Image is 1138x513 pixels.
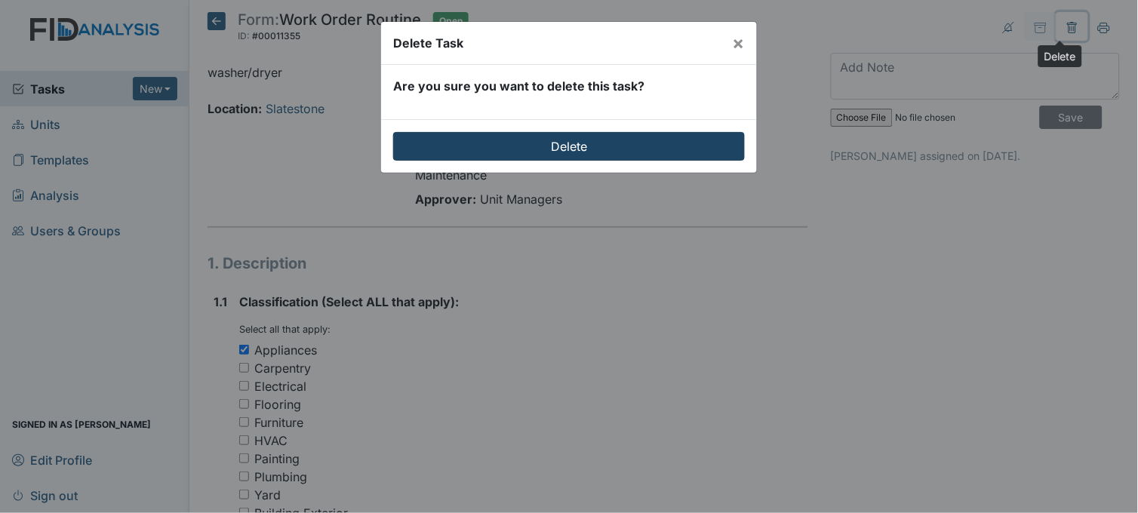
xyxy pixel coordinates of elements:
div: Delete Task [393,34,463,52]
strong: Are you sure you want to delete this task? [393,78,644,94]
span: × [733,32,745,54]
input: Delete [393,132,745,161]
div: Delete [1038,45,1082,67]
button: Close [721,22,757,64]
